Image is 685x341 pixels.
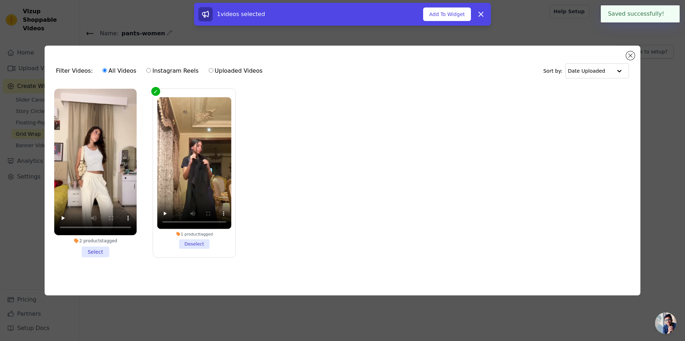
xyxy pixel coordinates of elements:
button: Close modal [626,51,635,60]
span: 1 videos selected [217,11,265,17]
div: Filter Videos: [56,63,267,79]
div: 2 products tagged [54,238,137,244]
button: Add To Widget [423,7,471,21]
div: 1 product tagged [157,232,231,237]
div: Open chat [655,312,676,334]
label: All Videos [102,66,137,76]
button: Close [664,10,673,18]
div: Saved successfully! [601,5,680,22]
label: Instagram Reels [146,66,199,76]
label: Uploaded Videos [208,66,263,76]
div: Sort by: [543,63,629,78]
